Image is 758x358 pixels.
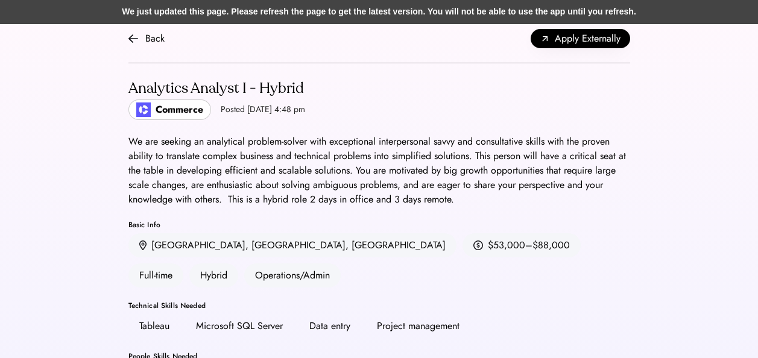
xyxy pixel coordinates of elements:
[128,79,305,98] div: Analytics Analyst I - Hybrid
[139,240,147,251] img: location.svg
[377,319,460,333] div: Project management
[221,104,305,116] div: Posted [DATE] 4:48 pm
[473,240,483,251] img: money.svg
[189,263,238,287] div: Hybrid
[128,221,630,228] div: Basic Info
[139,319,169,333] div: Tableau
[531,29,630,48] button: Apply Externally
[128,302,630,309] div: Technical Skills Needed
[488,238,570,253] div: $53,000–$88,000
[136,102,151,117] img: poweredbycommerce_logo.jpeg
[196,319,283,333] div: Microsoft SQL Server
[128,263,183,287] div: Full-time
[151,238,446,253] div: [GEOGRAPHIC_DATA], [GEOGRAPHIC_DATA], [GEOGRAPHIC_DATA]
[128,34,138,43] img: arrow-back.svg
[244,263,341,287] div: Operations/Admin
[156,102,203,117] div: Commerce
[145,31,165,46] div: Back
[555,31,621,46] span: Apply Externally
[128,134,630,207] div: We are seeking an analytical problem-solver with exceptional interpersonal savvy and consultative...
[309,319,350,333] div: Data entry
